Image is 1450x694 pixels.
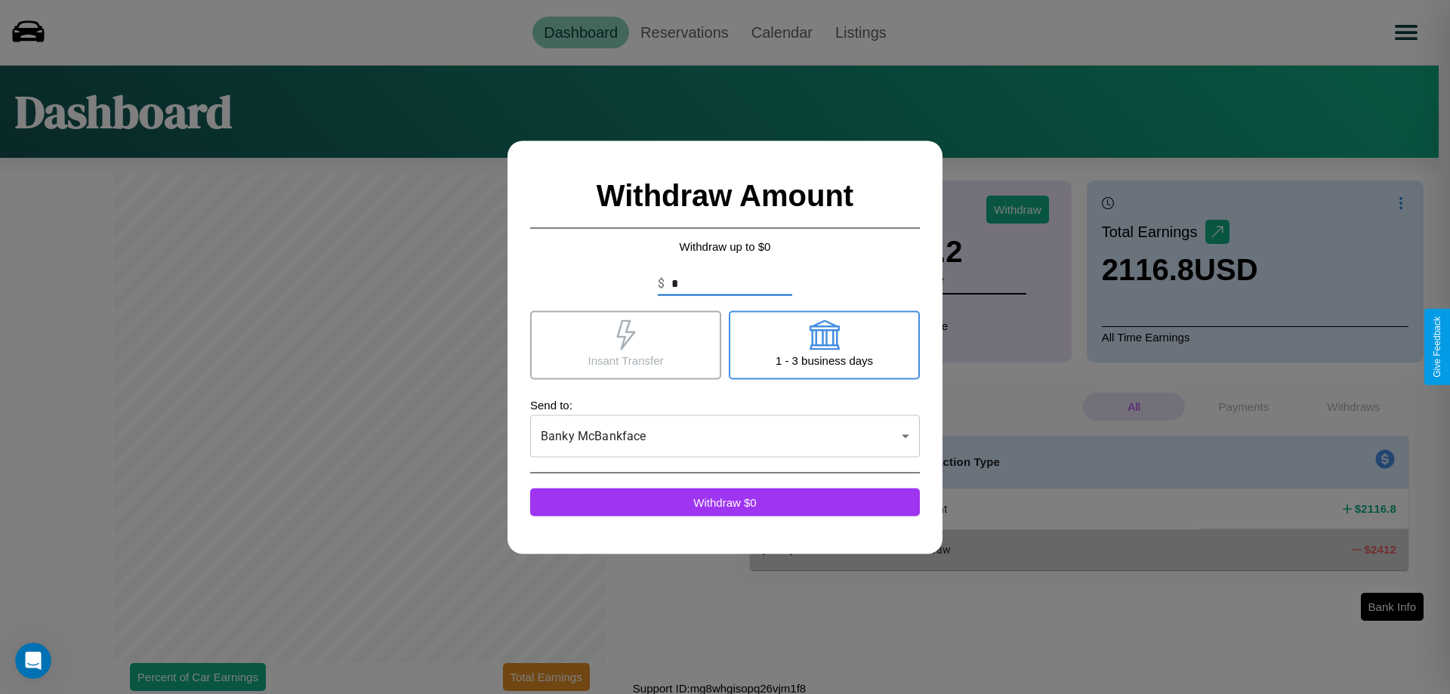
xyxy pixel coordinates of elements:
[15,643,51,679] iframe: Intercom live chat
[658,274,665,292] p: $
[530,394,920,415] p: Send to:
[530,488,920,516] button: Withdraw $0
[530,163,920,228] h2: Withdraw Amount
[530,236,920,256] p: Withdraw up to $ 0
[588,350,663,370] p: Insant Transfer
[530,415,920,457] div: Banky McBankface
[1432,316,1442,378] div: Give Feedback
[776,350,873,370] p: 1 - 3 business days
